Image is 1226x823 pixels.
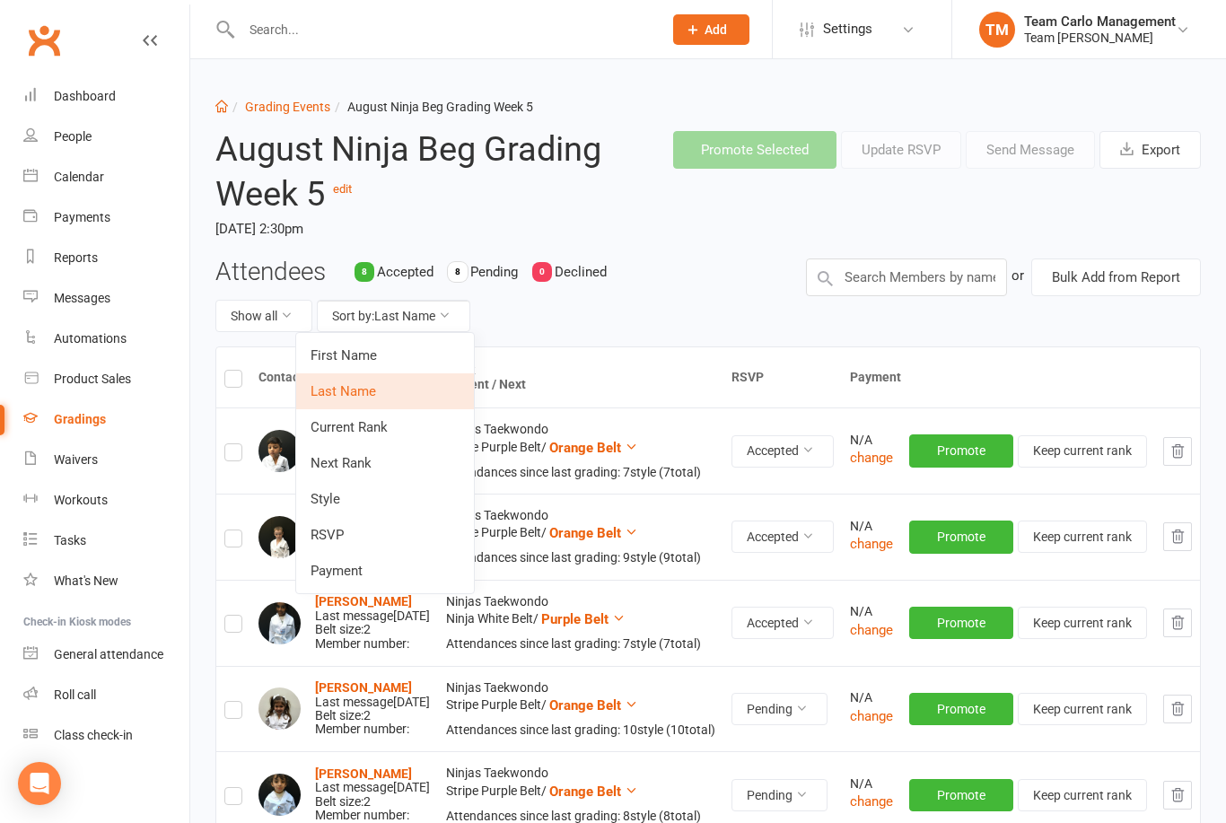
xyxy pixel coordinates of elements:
div: Roll call [54,687,96,702]
span: Add [705,22,727,37]
div: Automations [54,331,127,346]
button: Export [1099,131,1201,169]
td: Ninjas Taekwondo Stripe Purple Belt / [438,407,723,494]
input: Search Members by name [806,258,1007,296]
time: [DATE] 2:30pm [215,214,610,244]
img: Harry Baggott [258,516,301,558]
div: TM [979,12,1015,48]
div: Open Intercom Messenger [18,762,61,805]
td: Ninjas Taekwondo Stripe Purple Belt / [438,494,723,580]
a: edit [333,182,352,196]
button: change [850,705,893,727]
div: Last message [DATE] [315,696,430,709]
button: Show all [215,300,312,332]
th: Payment [842,347,1200,407]
a: Roll call [23,675,189,715]
span: Orange Belt [549,697,621,714]
button: Keep current rank [1018,435,1147,468]
div: Attendances since last grading: 9 style ( 9 total) [446,551,715,565]
button: Keep current rank [1018,693,1147,725]
a: Last Name [296,373,474,409]
button: Accepted [731,521,834,553]
div: Messages [54,291,110,305]
button: Keep current rank [1018,521,1147,553]
div: Belt size: 2 Member number: [315,681,430,737]
span: Orange Belt [549,525,621,541]
a: People [23,117,189,157]
span: Orange Belt [549,440,621,456]
button: Keep current rank [1018,779,1147,811]
div: N/A [850,691,893,705]
div: Dashboard [54,89,116,103]
a: Class kiosk mode [23,715,189,756]
a: Payments [23,197,189,238]
div: Team [PERSON_NAME] [1024,30,1176,46]
a: Payment [296,553,474,589]
div: What's New [54,573,118,588]
a: What's New [23,561,189,601]
a: First Name [296,337,474,373]
a: Waivers [23,440,189,480]
div: Calendar [54,170,104,184]
button: Purple Belt [541,608,626,630]
div: General attendance [54,647,163,661]
a: Product Sales [23,359,189,399]
th: RSVP [723,347,842,407]
a: Clubworx [22,18,66,63]
button: Orange Belt [549,437,638,459]
div: Last message [DATE] [315,609,430,623]
button: change [850,533,893,555]
div: Attendances since last grading: 7 style ( 7 total) [446,637,715,651]
div: Team Carlo Management [1024,13,1176,30]
div: or [1011,258,1024,293]
a: Calendar [23,157,189,197]
a: Current Rank [296,409,474,445]
img: Valentina Corso [258,687,301,730]
a: Grading Events [245,100,330,114]
span: Pending [470,264,518,280]
span: Declined [555,264,607,280]
strong: [PERSON_NAME] [315,594,412,608]
div: Attendances since last grading: 8 style ( 8 total) [446,810,715,823]
button: Keep current rank [1018,607,1147,639]
button: Promote [909,779,1013,811]
div: Reports [54,250,98,265]
button: Sort by:Last Name [317,300,470,332]
button: Add [673,14,749,45]
a: Dashboard [23,76,189,117]
input: Search... [236,17,650,42]
div: 8 [355,262,374,282]
a: [PERSON_NAME] [315,680,412,695]
a: Workouts [23,480,189,521]
a: Style [296,481,474,517]
div: 0 [532,262,552,282]
button: change [850,447,893,468]
div: Waivers [54,452,98,467]
a: Automations [23,319,189,359]
div: Belt size: 2 Member number: [315,595,430,651]
button: change [850,791,893,812]
div: N/A [850,433,893,447]
div: 8 [448,262,468,282]
a: Gradings [23,399,189,440]
div: Last message [DATE] [315,781,430,794]
button: Bulk Add from Report [1031,258,1201,296]
img: Zidan Aziz [258,430,301,472]
td: Ninjas Taekwondo Stripe Purple Belt / [438,666,723,752]
button: change [850,619,893,641]
div: Belt size: 2 Member number: [315,767,430,823]
button: Accepted [731,607,834,639]
button: Promote [909,434,1013,467]
div: Attendances since last grading: 7 style ( 7 total) [446,466,715,479]
strong: [PERSON_NAME] [315,766,412,781]
div: Payments [54,210,110,224]
div: Tasks [54,533,86,547]
div: Workouts [54,493,108,507]
button: Accepted [731,435,834,468]
button: Orange Belt [549,781,638,802]
button: Pending [731,779,828,811]
button: Promote [909,693,1013,725]
div: N/A [850,520,893,533]
img: Rayhana Dahabi [258,774,301,816]
button: Promote [909,521,1013,553]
